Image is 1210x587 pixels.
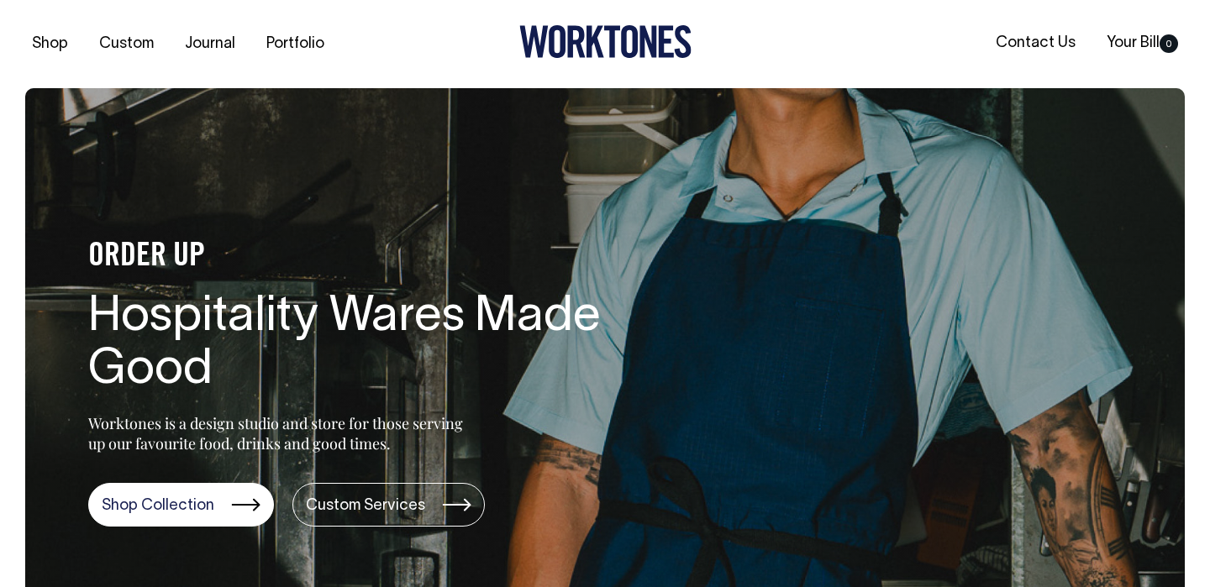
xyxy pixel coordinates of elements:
[1160,34,1178,53] span: 0
[88,413,471,453] p: Worktones is a design studio and store for those serving up our favourite food, drinks and good t...
[88,483,274,527] a: Shop Collection
[1100,29,1185,57] a: Your Bill0
[178,30,242,58] a: Journal
[989,29,1082,57] a: Contact Us
[25,30,75,58] a: Shop
[88,239,626,275] h4: ORDER UP
[92,30,160,58] a: Custom
[260,30,331,58] a: Portfolio
[292,483,485,527] a: Custom Services
[88,291,626,399] h1: Hospitality Wares Made Good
